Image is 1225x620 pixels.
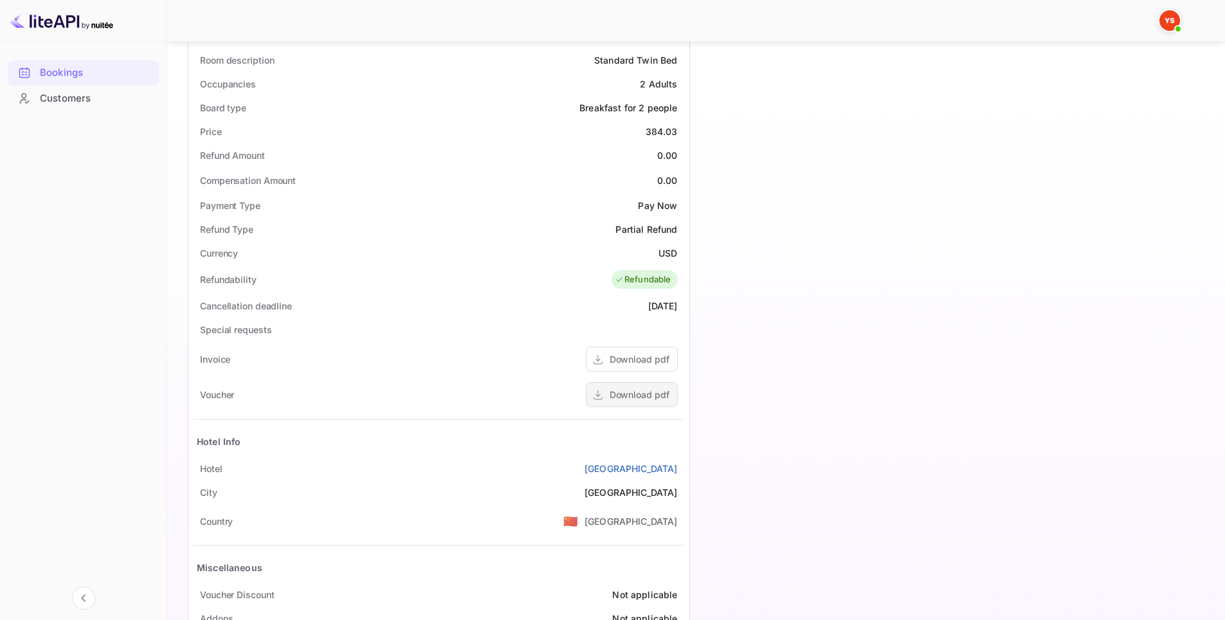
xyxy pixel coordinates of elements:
[200,515,233,528] div: Country
[72,587,95,610] button: Collapse navigation
[585,515,678,528] div: [GEOGRAPHIC_DATA]
[200,199,260,212] div: Payment Type
[200,246,238,260] div: Currency
[40,66,152,80] div: Bookings
[615,273,671,286] div: Refundable
[200,486,217,499] div: City
[8,86,159,110] a: Customers
[657,149,678,162] div: 0.00
[200,77,256,91] div: Occupancies
[10,10,113,31] img: LiteAPI logo
[200,323,271,336] div: Special requests
[648,299,678,313] div: [DATE]
[8,86,159,111] div: Customers
[8,60,159,86] div: Bookings
[200,299,292,313] div: Cancellation deadline
[646,125,678,138] div: 384.03
[594,53,678,67] div: Standard Twin Bed
[40,91,152,106] div: Customers
[197,435,241,448] div: Hotel Info
[657,174,678,187] div: 0.00
[200,352,230,366] div: Invoice
[200,462,222,475] div: Hotel
[200,53,274,67] div: Room description
[200,125,222,138] div: Price
[615,223,677,236] div: Partial Refund
[579,101,677,114] div: Breakfast for 2 people
[640,77,677,91] div: 2 Adults
[1159,10,1180,31] img: Yandex Support
[610,352,669,366] div: Download pdf
[200,588,274,601] div: Voucher Discount
[585,486,678,499] div: [GEOGRAPHIC_DATA]
[200,223,253,236] div: Refund Type
[638,199,677,212] div: Pay Now
[200,388,234,401] div: Voucher
[200,273,257,286] div: Refundability
[200,174,296,187] div: Compensation Amount
[585,462,678,475] a: [GEOGRAPHIC_DATA]
[200,101,246,114] div: Board type
[563,509,578,533] span: United States
[197,561,262,574] div: Miscellaneous
[200,149,265,162] div: Refund Amount
[612,588,677,601] div: Not applicable
[610,388,669,401] div: Download pdf
[658,246,677,260] div: USD
[8,60,159,84] a: Bookings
